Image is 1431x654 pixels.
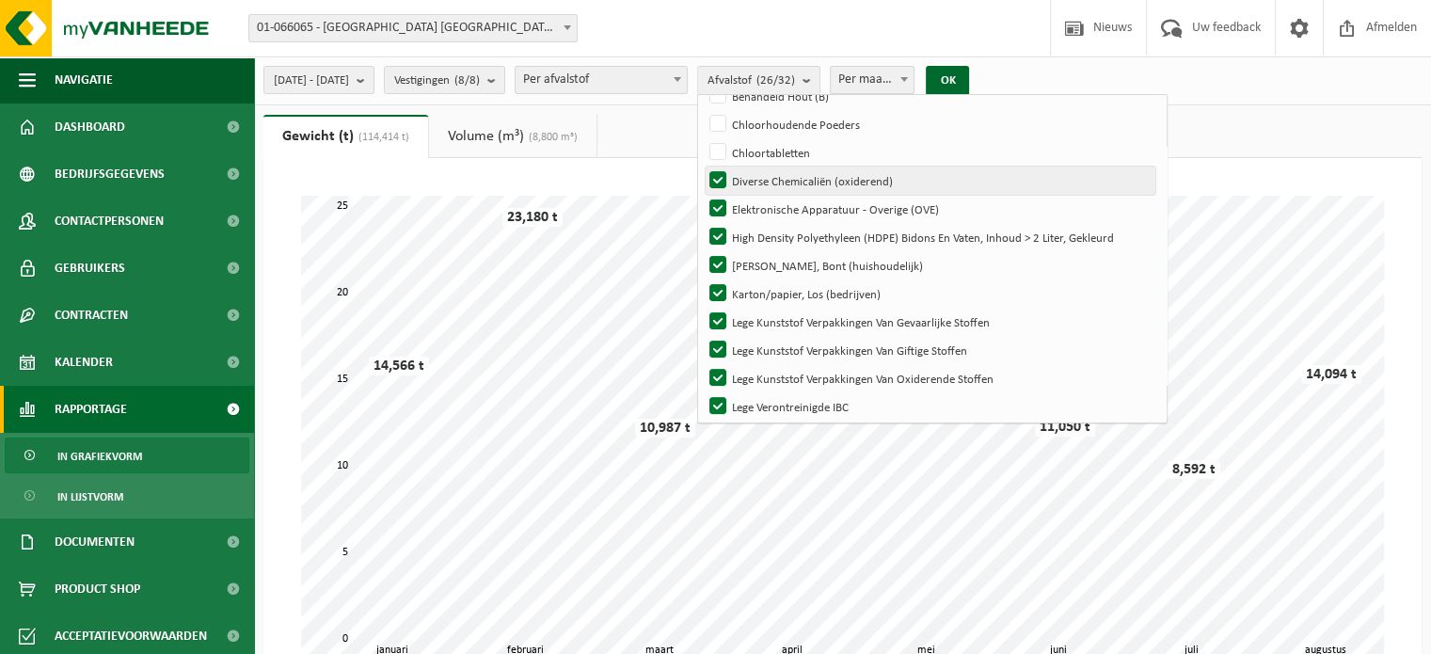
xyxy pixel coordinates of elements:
[831,67,914,93] span: Per maand
[55,56,113,104] span: Navigatie
[697,66,820,94] button: Afvalstof(26/32)
[706,421,1155,449] label: Loodbatterijen
[394,67,480,95] span: Vestigingen
[706,392,1155,421] label: Lege Verontreinigde IBC
[1301,365,1361,384] div: 14,094 t
[263,66,374,94] button: [DATE] - [DATE]
[756,74,795,87] count: (26/32)
[706,82,1155,110] label: Behandeld Hout (B)
[706,195,1155,223] label: Elektronische Apparatuur - Overige (OVE)
[1035,418,1095,437] div: 11,050 t
[5,438,249,473] a: In grafiekvorm
[515,66,688,94] span: Per afvalstof
[706,251,1155,279] label: [PERSON_NAME], Bont (huishoudelijk)
[5,478,249,514] a: In lijstvorm
[429,115,596,158] a: Volume (m³)
[524,132,578,143] span: (8,800 m³)
[706,308,1155,336] label: Lege Kunststof Verpakkingen Van Gevaarlijke Stoffen
[454,74,480,87] count: (8/8)
[369,357,429,375] div: 14,566 t
[55,245,125,292] span: Gebruikers
[57,479,123,515] span: In lijstvorm
[55,292,128,339] span: Contracten
[384,66,505,94] button: Vestigingen(8/8)
[248,14,578,42] span: 01-066065 - BOMA NV - ANTWERPEN NOORDERLAAN - ANTWERPEN
[502,208,563,227] div: 23,180 t
[706,138,1155,167] label: Chloortabletten
[706,279,1155,308] label: Karton/papier, Los (bedrijven)
[57,439,142,474] span: In grafiekvorm
[516,67,687,93] span: Per afvalstof
[706,336,1155,364] label: Lege Kunststof Verpakkingen Van Giftige Stoffen
[55,386,127,433] span: Rapportage
[354,132,409,143] span: (114,414 t)
[706,110,1155,138] label: Chloorhoudende Poeders
[55,518,135,566] span: Documenten
[55,198,164,245] span: Contactpersonen
[635,419,695,438] div: 10,987 t
[274,67,349,95] span: [DATE] - [DATE]
[55,151,165,198] span: Bedrijfsgegevens
[926,66,969,96] button: OK
[706,167,1155,195] label: Diverse Chemicaliën (oxiderend)
[830,66,915,94] span: Per maand
[706,223,1155,251] label: High Density Polyethyleen (HDPE) Bidons En Vaten, Inhoud > 2 Liter, Gekleurd
[708,67,795,95] span: Afvalstof
[249,15,577,41] span: 01-066065 - BOMA NV - ANTWERPEN NOORDERLAAN - ANTWERPEN
[706,364,1155,392] label: Lege Kunststof Verpakkingen Van Oxiderende Stoffen
[1168,460,1220,479] div: 8,592 t
[263,115,428,158] a: Gewicht (t)
[55,566,140,613] span: Product Shop
[55,104,125,151] span: Dashboard
[55,339,113,386] span: Kalender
